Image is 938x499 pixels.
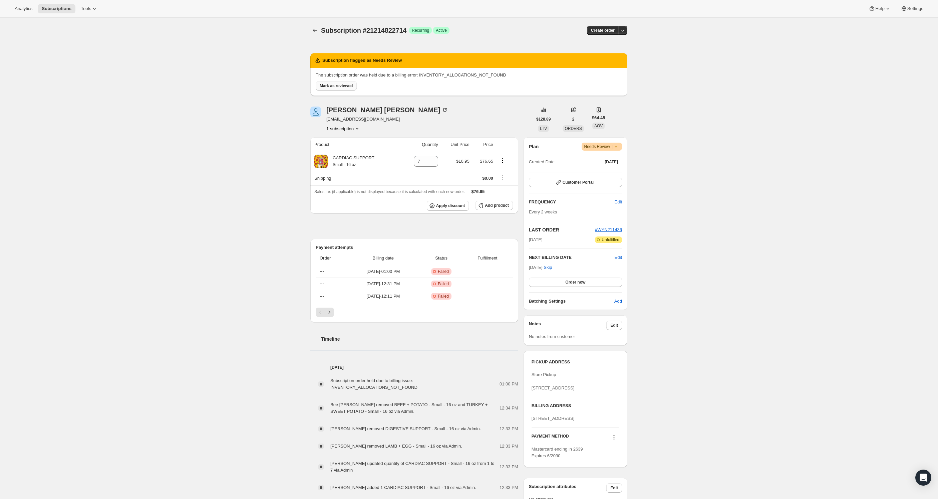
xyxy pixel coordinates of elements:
span: [EMAIL_ADDRESS][DOMAIN_NAME] [326,116,448,123]
h2: LAST ORDER [529,226,595,233]
span: No notes from customer [529,334,575,339]
span: --- [320,294,324,299]
span: Active [436,28,447,33]
span: AOV [594,124,603,128]
span: [DATE] · [529,265,552,270]
span: $128.89 [536,117,551,122]
span: Apply discount [436,203,465,208]
h2: Subscription flagged as Needs Review [322,57,402,64]
h3: PICKUP ADDRESS [532,359,619,365]
button: #WYN211436 [595,226,622,233]
span: Skip [544,264,552,271]
span: Failed [438,294,449,299]
th: Order [316,251,348,266]
span: 01:00 PM [500,381,518,387]
span: Edit [610,485,618,491]
span: Created Date [529,159,555,165]
h3: Notes [529,321,607,330]
span: Subscription #21214822714 [321,27,406,34]
h4: [DATE] [310,364,518,371]
button: Add product [476,201,513,210]
h2: Timeline [321,336,518,342]
th: Quantity [401,137,440,152]
span: [DATE] [605,159,618,165]
span: --- [320,269,324,274]
span: Edit [610,323,618,328]
span: Fulfillment [466,255,509,262]
span: 12:33 PM [500,426,518,432]
button: Subscriptions [38,4,75,13]
button: Add [610,296,626,307]
span: Edit [615,199,622,205]
span: ORDERS [565,126,582,131]
div: Open Intercom Messenger [915,470,931,486]
h3: PAYMENT METHOD [532,434,569,443]
span: Billing date [350,255,417,262]
button: Customer Portal [529,178,622,187]
button: [DATE] [601,157,622,167]
a: #WYN211436 [595,227,622,232]
button: Edit [606,321,622,330]
span: Sales tax (if applicable) is not displayed because it is calculated with each new order. [314,189,465,194]
span: [DATE] · 01:00 PM [350,268,417,275]
button: Order now [529,278,622,287]
span: Mark as reviewed [320,83,353,89]
span: Subscription order held due to billing issue: INVENTORY_ALLOCATIONS_NOT_FOUND [330,378,417,390]
span: Failed [438,281,449,287]
nav: Pagination [316,308,513,317]
span: Subscriptions [42,6,71,11]
span: Needs Review [584,143,620,150]
button: Subscriptions [310,26,320,35]
span: [DATE] [529,236,543,243]
span: [PERSON_NAME] added 1 CARDIAC SUPPORT - Small - 16 oz via Admin. [330,485,476,490]
span: $76.65 [472,189,485,194]
button: Next [325,308,334,317]
button: Apply discount [427,201,469,211]
h2: Payment attempts [316,244,513,251]
span: [PERSON_NAME] removed DIGESTIVE SUPPORT - Small - 16 oz via Admin. [330,426,481,431]
button: Mark as reviewed [316,81,357,91]
button: Help [865,4,895,13]
button: Shipping actions [497,174,508,181]
span: Bee [PERSON_NAME] removed BEEF + POTATO - Small - 16 oz and TURKEY + SWEET POTATO - Small - 16 oz... [330,402,488,414]
span: Customer Portal [563,180,594,185]
span: $76.65 [480,159,493,164]
h2: NEXT BILLING DATE [529,254,615,261]
button: Product actions [497,157,508,164]
button: Edit [615,254,622,261]
th: Price [472,137,495,152]
h2: FREQUENCY [529,199,615,205]
span: $64.45 [592,115,605,121]
span: --- [320,281,324,286]
button: $128.89 [532,115,555,124]
h3: BILLING ADDRESS [532,402,619,409]
span: [PERSON_NAME] removed LAMB + EGG - Small - 16 oz via Admin. [330,444,462,449]
span: Settings [907,6,923,11]
p: The subscription order was held due to a billing error: INVENTORY_ALLOCATIONS_NOT_FOUND [316,72,622,78]
span: | [612,144,613,149]
span: LTV [540,126,547,131]
span: Order now [565,280,585,285]
span: Unfulfilled [602,237,619,242]
span: 12:33 PM [500,484,518,491]
span: Add product [485,203,509,208]
span: 12:33 PM [500,443,518,450]
img: product img [314,155,328,168]
span: [DATE] · 12:11 PM [350,293,417,300]
span: Failed [438,269,449,274]
span: $0.00 [482,176,493,181]
h3: Subscription attributes [529,483,607,493]
span: Store Pickup [STREET_ADDRESS] [532,372,575,390]
span: Analytics [15,6,32,11]
h2: Plan [529,143,539,150]
span: Add [614,298,622,305]
button: Product actions [326,125,360,132]
span: [DATE] · 12:31 PM [350,281,417,287]
span: Recurring [412,28,429,33]
span: Every 2 weeks [529,209,557,214]
th: Product [310,137,401,152]
span: Help [875,6,884,11]
span: 12:34 PM [500,405,518,411]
